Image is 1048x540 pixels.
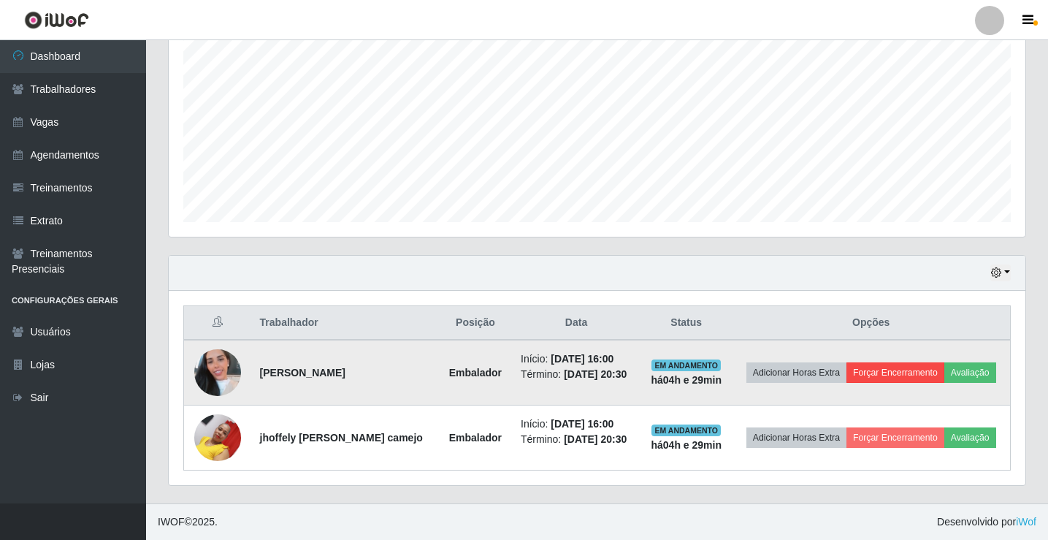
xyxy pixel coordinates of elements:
[158,514,218,530] span: © 2025 .
[521,417,632,432] li: Início:
[640,306,732,341] th: Status
[512,306,640,341] th: Data
[732,306,1010,341] th: Opções
[746,427,846,448] button: Adicionar Horas Extra
[1016,516,1036,528] a: iWof
[651,425,721,436] span: EM ANDAMENTO
[564,433,627,445] time: [DATE] 20:30
[521,432,632,447] li: Término:
[521,351,632,367] li: Início:
[551,418,613,430] time: [DATE] 16:00
[439,306,512,341] th: Posição
[158,516,185,528] span: IWOF
[944,427,996,448] button: Avaliação
[944,362,996,383] button: Avaliação
[846,362,944,383] button: Forçar Encerramento
[651,374,722,386] strong: há 04 h e 29 min
[846,427,944,448] button: Forçar Encerramento
[449,367,502,379] strong: Embalador
[194,331,241,414] img: 1750447582660.jpeg
[260,432,423,444] strong: jhoffely [PERSON_NAME] camejo
[551,353,613,365] time: [DATE] 16:00
[194,406,241,468] img: 1747085301993.jpeg
[521,367,632,382] li: Término:
[564,368,627,380] time: [DATE] 20:30
[651,439,722,451] strong: há 04 h e 29 min
[24,11,89,29] img: CoreUI Logo
[746,362,846,383] button: Adicionar Horas Extra
[251,306,439,341] th: Trabalhador
[449,432,502,444] strong: Embalador
[260,367,345,379] strong: [PERSON_NAME]
[937,514,1036,530] span: Desenvolvido por
[651,360,721,371] span: EM ANDAMENTO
